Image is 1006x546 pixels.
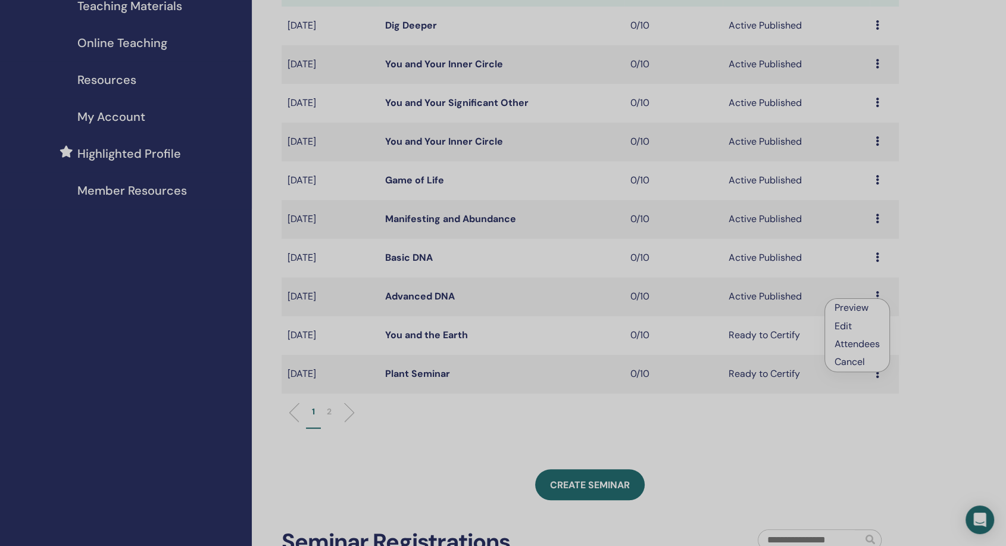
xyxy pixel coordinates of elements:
td: 0/10 [624,84,723,123]
a: Advanced DNA [385,290,455,302]
td: [DATE] [282,200,380,239]
td: [DATE] [282,239,380,277]
span: My Account [77,108,145,126]
p: 2 [327,405,332,418]
td: Ready to Certify [723,316,870,355]
span: Highlighted Profile [77,145,181,163]
a: Manifesting and Abundance [385,213,516,225]
td: 0/10 [624,123,723,161]
td: Active Published [723,239,870,277]
td: 0/10 [624,355,723,394]
a: Edit [835,320,852,332]
td: 0/10 [624,239,723,277]
a: Attendees [835,338,880,350]
a: Basic DNA [385,251,433,264]
td: [DATE] [282,316,380,355]
td: Active Published [723,7,870,45]
td: Active Published [723,45,870,84]
td: [DATE] [282,355,380,394]
td: 0/10 [624,161,723,200]
td: [DATE] [282,277,380,316]
a: Dig Deeper [385,19,437,32]
p: Cancel [835,355,880,369]
span: Member Resources [77,182,187,199]
td: [DATE] [282,123,380,161]
td: Active Published [723,84,870,123]
td: [DATE] [282,7,380,45]
td: 0/10 [624,316,723,355]
td: Active Published [723,200,870,239]
a: You and Your Inner Circle [385,135,503,148]
td: 0/10 [624,277,723,316]
a: Plant Seminar [385,367,450,380]
td: [DATE] [282,84,380,123]
td: Active Published [723,161,870,200]
td: 0/10 [624,45,723,84]
a: You and Your Inner Circle [385,58,503,70]
a: Preview [835,301,868,314]
a: You and the Earth [385,329,468,341]
div: Open Intercom Messenger [966,506,994,534]
td: [DATE] [282,161,380,200]
td: Ready to Certify [723,355,870,394]
td: Active Published [723,277,870,316]
span: Resources [77,71,136,89]
td: 0/10 [624,200,723,239]
a: Game of Life [385,174,444,186]
span: Create seminar [550,479,630,491]
a: Create seminar [535,469,645,500]
span: Online Teaching [77,34,167,52]
p: 1 [312,405,315,418]
td: [DATE] [282,45,380,84]
td: 0/10 [624,7,723,45]
td: Active Published [723,123,870,161]
a: You and Your Significant Other [385,96,529,109]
